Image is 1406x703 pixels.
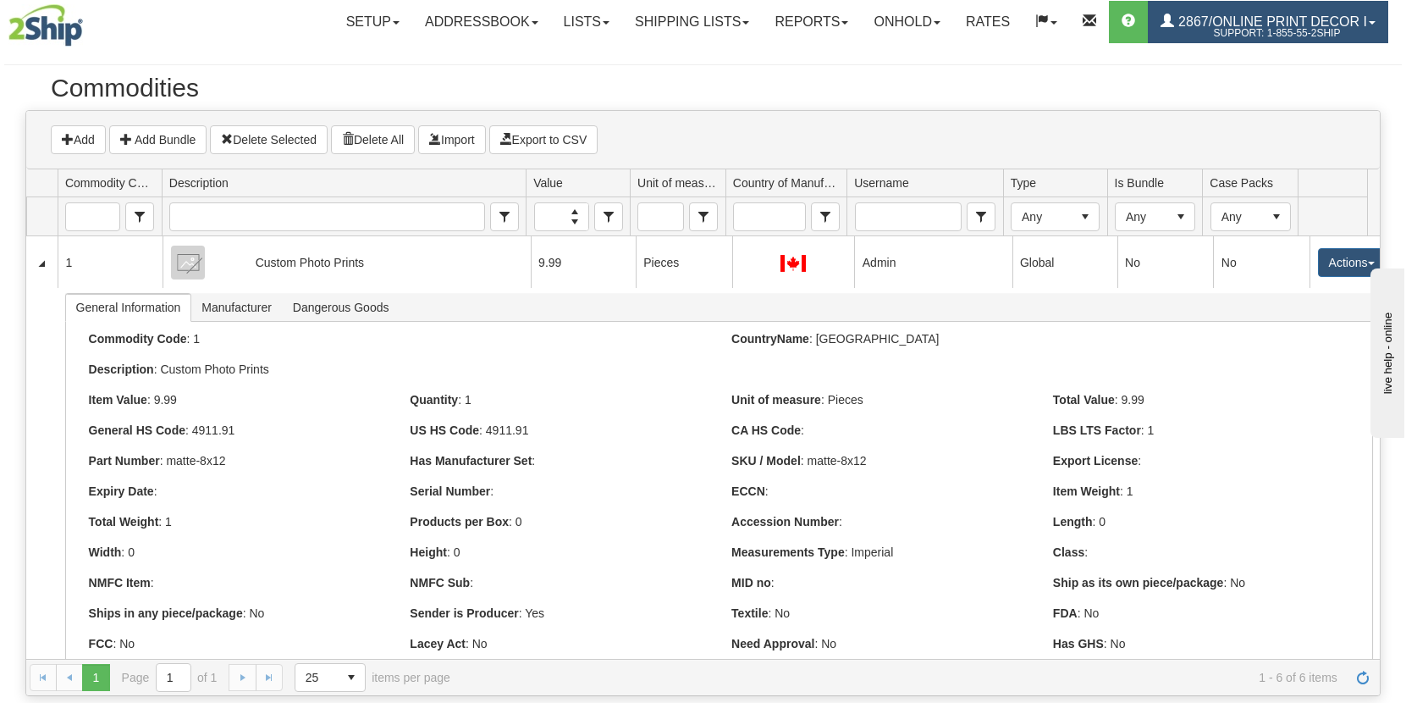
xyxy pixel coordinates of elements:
[1053,484,1349,502] div: : 1
[734,203,805,230] input: Country of Manufacture
[89,454,160,468] label: Part Number
[690,203,717,230] span: select
[89,515,385,533] div: : 1
[1053,484,1120,498] label: Item Weight
[854,174,909,191] span: Username
[846,197,1002,236] td: filter cell
[1053,545,1084,559] label: Class
[1011,174,1036,191] span: Type
[410,423,479,437] label: US HS Code
[1115,202,1195,231] span: Is Bundle
[1202,197,1298,236] td: filter cell
[731,576,1028,594] div: :
[89,393,385,411] div: : 9.99
[89,332,707,350] div: : 1
[731,332,809,346] label: CountryName
[410,484,706,502] div: :
[1210,202,1291,231] span: Case Packs
[410,576,706,594] div: :
[1367,265,1404,438] iframe: chat widget
[731,637,1028,655] div: : No
[731,545,845,559] label: Measurements Type
[1072,203,1099,230] span: select
[191,294,281,321] span: Manufacturer
[490,202,519,231] span: Description
[122,663,218,692] span: Page of 1
[854,236,1012,288] td: Admin
[58,197,162,236] td: filter cell
[535,203,561,230] input: Value
[89,423,385,441] div: : 4911.91
[731,393,1028,411] div: : Pieces
[967,202,995,231] span: Username
[410,637,466,650] label: Lacey Act
[780,255,806,272] img: CANADA
[1053,606,1349,624] div: : No
[953,1,1023,43] a: Rates
[1210,174,1273,191] span: Case Packs
[1053,515,1349,533] div: : 0
[8,4,83,47] img: logo2867.jpg
[1126,208,1157,225] span: Any
[82,664,109,691] span: Page 1
[1053,637,1104,650] label: Has GHS
[89,363,1349,380] div: : Custom Photo Prints
[338,664,365,691] span: select
[89,606,243,620] label: Ships in any piece/package
[89,454,385,472] div: : matte-8x12
[89,515,159,529] label: Total Weight
[171,246,205,280] img: 8DAB37Fk3hKpn3AAAAAElFTkSuQmCC
[533,174,563,191] span: Value
[856,203,962,230] input: Username
[410,545,447,559] label: Height
[1053,454,1138,468] label: Export License
[731,576,771,590] label: MID no
[410,606,518,620] label: Sender is Producer
[412,1,551,43] a: Addressbook
[89,423,185,437] label: General HS Code
[1298,197,1367,236] td: filter cell
[410,393,458,407] label: Quantity
[51,74,1355,102] h2: Commodities
[733,174,840,191] span: Country of Manufacture
[170,203,484,230] input: Description
[58,236,163,288] td: 1
[256,241,364,284] div: Custom Photo Prints
[331,125,415,154] button: Delete All
[1115,174,1164,191] span: Is Bundle
[169,174,229,191] span: Description
[731,454,1028,472] div: : matte-8x12
[1053,393,1115,407] label: Total Value
[89,545,122,559] label: Width
[731,423,801,437] label: CA HS Code
[861,1,952,43] a: OnHold
[13,14,157,27] div: live help - online
[491,203,518,230] span: select
[33,255,50,272] a: Collapse
[410,454,706,472] div: :
[65,174,155,191] span: Commodity Code
[1022,208,1061,225] span: Any
[89,332,187,346] label: Commodity Code
[594,202,623,231] span: Value
[89,545,385,563] div: : 0
[1174,14,1367,29] span: 2867/Online Print Decor I
[489,125,598,154] button: Export to CSV
[89,484,154,498] label: Expiry Date
[210,125,328,154] button: Delete Selected
[731,484,1028,502] div: :
[636,236,732,288] td: Pieces
[1107,197,1203,236] td: filter cell
[1053,545,1349,563] div: :
[811,202,840,231] span: Country of Manufacture
[1012,236,1117,288] td: Global
[410,545,706,563] div: : 0
[410,637,706,655] div: : No
[1221,208,1253,225] span: Any
[731,393,821,407] label: Unit of measure
[410,484,490,498] label: Serial Number
[410,576,470,590] label: NMFC Sub
[531,236,636,288] td: 9.99
[1011,202,1100,231] span: Type
[812,203,839,230] span: select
